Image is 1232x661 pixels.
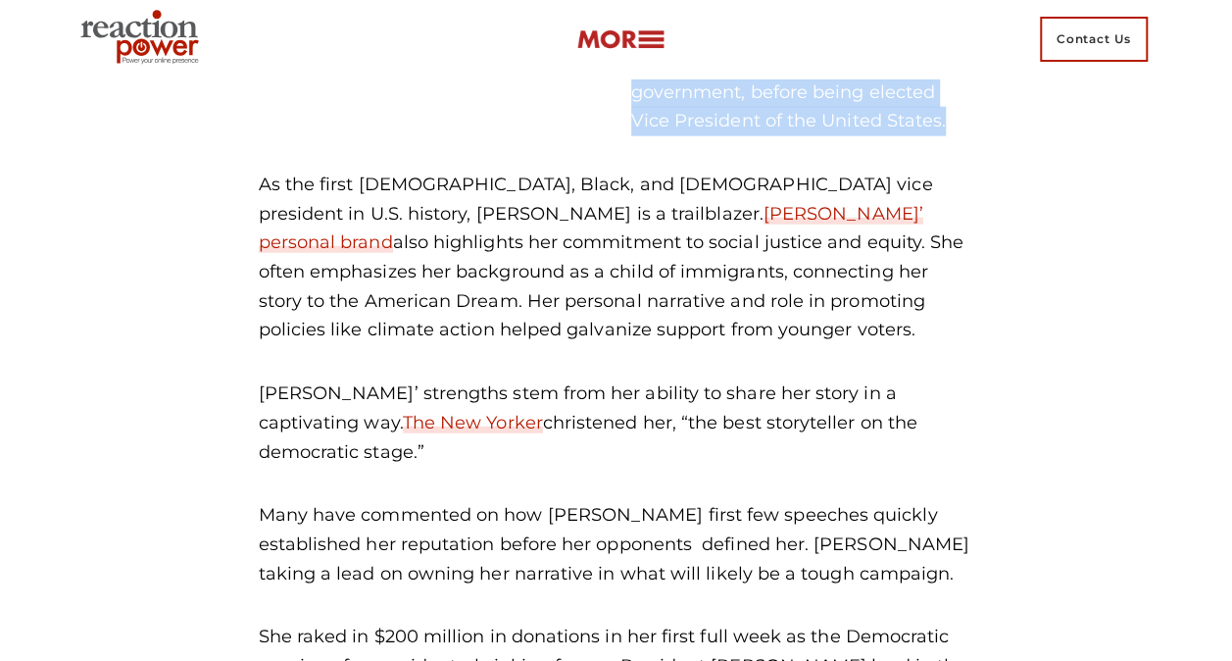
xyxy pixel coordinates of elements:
[1040,17,1148,62] span: Contact Us
[259,501,974,588] p: Many have commented on how [PERSON_NAME] first few speeches quickly established her reputation be...
[73,4,215,75] img: Executive Branding | Personal Branding Agency
[259,171,974,345] p: As the first [DEMOGRAPHIC_DATA], Black, and [DEMOGRAPHIC_DATA] vice president in U.S. history, [P...
[403,412,543,433] a: The New Yorker
[259,380,974,467] p: [PERSON_NAME]’ strengths stem from her ability to share her story in a captivating way. christene...
[576,28,665,51] img: more-btn.png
